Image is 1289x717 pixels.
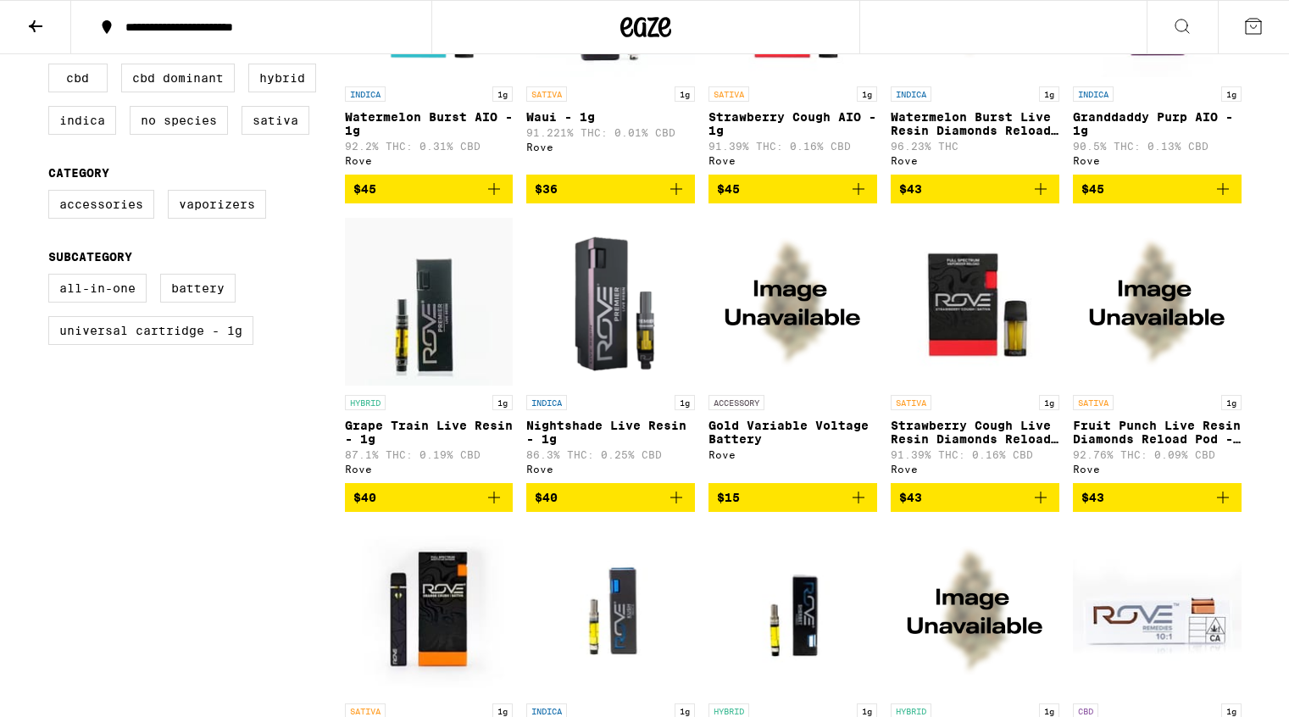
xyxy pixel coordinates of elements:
[891,175,1059,203] button: Add to bag
[708,110,877,137] p: Strawberry Cough AIO - 1g
[353,182,376,196] span: $45
[891,217,1059,386] img: Rove - Strawberry Cough Live Resin Diamonds Reload Pod - 1g
[345,217,514,386] img: Rove - Grape Train Live Resin - 1g
[492,86,513,102] p: 1g
[160,274,236,303] label: Battery
[121,64,235,92] label: CBD Dominant
[1073,86,1114,102] p: INDICA
[1073,155,1242,166] div: Rove
[708,395,764,410] p: ACCESSORY
[345,110,514,137] p: Watermelon Burst AIO - 1g
[345,86,386,102] p: INDICA
[708,483,877,512] button: Add to bag
[675,395,695,410] p: 1g
[345,419,514,446] p: Grape Train Live Resin - 1g
[1081,182,1104,196] span: $45
[899,491,922,504] span: $43
[526,525,695,695] img: Rove - Kush - 1g
[345,141,514,152] p: 92.2% THC: 0.31% CBD
[10,12,122,25] span: Hi. Need any help?
[1073,217,1242,386] img: Rove - Fruit Punch Live Resin Diamonds Reload Pod - 1g
[899,182,922,196] span: $43
[353,491,376,504] span: $40
[708,141,877,152] p: 91.39% THC: 0.16% CBD
[1221,395,1242,410] p: 1g
[526,464,695,475] div: Rove
[526,217,695,386] img: Rove - Nightshade Live Resin - 1g
[535,491,558,504] span: $40
[48,106,116,135] label: Indica
[708,217,877,483] a: Open page for Gold Variable Voltage Battery from Rove
[891,86,931,102] p: INDICA
[708,449,877,460] div: Rove
[1073,419,1242,446] p: Fruit Punch Live Resin Diamonds Reload Pod - 1g
[1073,141,1242,152] p: 90.5% THC: 0.13% CBD
[48,250,132,264] legend: Subcategory
[1073,464,1242,475] div: Rove
[168,190,266,219] label: Vaporizers
[857,86,877,102] p: 1g
[717,182,740,196] span: $45
[526,217,695,483] a: Open page for Nightshade Live Resin - 1g from Rove
[526,86,567,102] p: SATIVA
[891,141,1059,152] p: 96.23% THC
[891,155,1059,166] div: Rove
[526,127,695,138] p: 91.221% THC: 0.01% CBD
[345,483,514,512] button: Add to bag
[717,491,740,504] span: $15
[48,274,147,303] label: All-In-One
[345,175,514,203] button: Add to bag
[1073,525,1242,695] img: Rove - Herbal Mint 10:1 - 1g
[708,525,877,695] img: Rove - Sherbet - 1g
[708,175,877,203] button: Add to bag
[48,190,154,219] label: Accessories
[1039,86,1059,102] p: 1g
[248,64,316,92] label: Hybrid
[492,395,513,410] p: 1g
[708,217,877,386] img: Rove - Gold Variable Voltage Battery
[48,166,109,180] legend: Category
[526,110,695,124] p: Waui - 1g
[242,106,309,135] label: Sativa
[1073,483,1242,512] button: Add to bag
[526,483,695,512] button: Add to bag
[891,449,1059,460] p: 91.39% THC: 0.16% CBD
[345,525,514,695] img: Rove - Orange Crush AIO - 1g
[1221,86,1242,102] p: 1g
[345,217,514,483] a: Open page for Grape Train Live Resin - 1g from Rove
[526,142,695,153] div: Rove
[675,86,695,102] p: 1g
[130,106,228,135] label: No Species
[708,86,749,102] p: SATIVA
[1073,217,1242,483] a: Open page for Fruit Punch Live Resin Diamonds Reload Pod - 1g from Rove
[1073,449,1242,460] p: 92.76% THC: 0.09% CBD
[345,449,514,460] p: 87.1% THC: 0.19% CBD
[48,64,108,92] label: CBD
[891,483,1059,512] button: Add to bag
[891,395,931,410] p: SATIVA
[708,155,877,166] div: Rove
[1073,175,1242,203] button: Add to bag
[526,449,695,460] p: 86.3% THC: 0.25% CBD
[891,525,1059,695] img: Rove - Pineapple Express Live Resin Diamonds Reload Pod - 1g
[345,155,514,166] div: Rove
[526,395,567,410] p: INDICA
[48,316,253,345] label: Universal Cartridge - 1g
[1039,395,1059,410] p: 1g
[345,464,514,475] div: Rove
[891,419,1059,446] p: Strawberry Cough Live Resin Diamonds Reload Pod - 1g
[526,419,695,446] p: Nightshade Live Resin - 1g
[708,419,877,446] p: Gold Variable Voltage Battery
[891,464,1059,475] div: Rove
[1073,395,1114,410] p: SATIVA
[1081,491,1104,504] span: $43
[891,217,1059,483] a: Open page for Strawberry Cough Live Resin Diamonds Reload Pod - 1g from Rove
[526,175,695,203] button: Add to bag
[891,110,1059,137] p: Watermelon Burst Live Resin Diamonds Reload Pod - 1g
[345,395,386,410] p: HYBRID
[535,182,558,196] span: $36
[1073,110,1242,137] p: Granddaddy Purp AIO - 1g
